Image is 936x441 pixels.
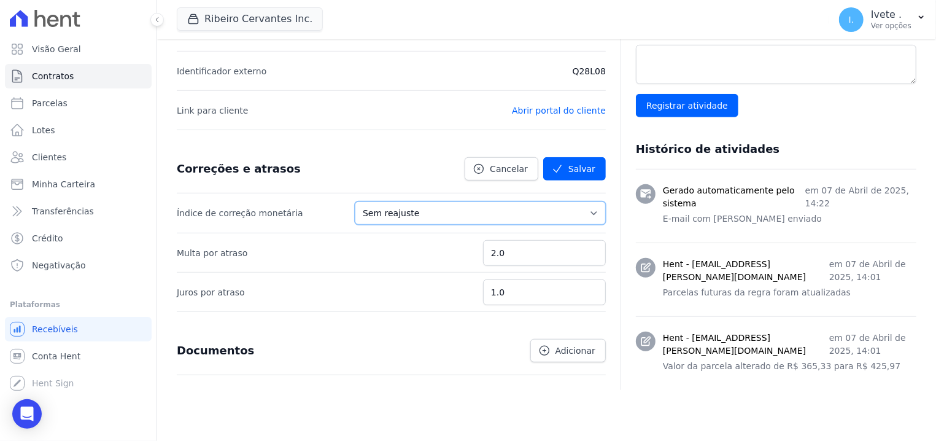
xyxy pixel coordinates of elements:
[663,213,916,225] p: E-mail com [PERSON_NAME] enviado
[177,285,245,300] p: Juros por atraso
[663,184,805,210] h3: Gerado automaticamente pelo sistema
[32,178,95,190] span: Minha Carteira
[32,124,55,136] span: Lotes
[5,172,152,197] a: Minha Carteira
[5,199,152,224] a: Transferências
[636,142,779,157] h3: Histórico de atividades
[663,332,829,357] h3: Hent - [EMAIL_ADDRESS][PERSON_NAME][DOMAIN_NAME]
[32,43,81,55] span: Visão Geral
[663,360,916,373] p: Valor da parcela alterado de R$ 365,33 para R$ 425,97
[5,226,152,251] a: Crédito
[829,2,936,37] button: I. Ivete . Ver opções
[5,91,152,115] a: Parcelas
[465,157,538,181] a: Cancelar
[32,151,66,163] span: Clientes
[490,163,528,175] span: Cancelar
[12,399,42,429] div: Open Intercom Messenger
[555,345,595,357] span: Adicionar
[32,323,78,335] span: Recebíveis
[871,9,911,21] p: Ivete .
[5,37,152,61] a: Visão Geral
[177,246,247,260] p: Multa por atraso
[849,15,854,24] span: I.
[177,343,254,358] h3: Documentos
[530,339,606,362] a: Adicionar
[5,317,152,341] a: Recebíveis
[663,286,916,299] p: Parcelas futuras da regra foram atualizadas
[636,94,738,117] input: Registrar atividade
[871,21,911,31] p: Ver opções
[177,162,301,176] h3: Correções e atrasos
[829,258,916,284] p: em 07 de Abril de 2025, 14:01
[5,145,152,170] a: Clientes
[32,205,94,217] span: Transferências
[5,118,152,142] a: Lotes
[512,106,606,115] a: Abrir portal do cliente
[32,70,74,82] span: Contratos
[32,259,86,271] span: Negativação
[32,97,68,109] span: Parcelas
[5,344,152,369] a: Conta Hent
[177,206,303,221] p: Índice de correção monetária
[177,64,266,79] p: Identificador externo
[5,253,152,278] a: Negativação
[177,103,248,118] p: Link para cliente
[543,157,606,181] button: Salvar
[10,297,147,312] div: Plataformas
[177,7,323,31] button: Ribeiro Cervantes Inc.
[829,332,916,357] p: em 07 de Abril de 2025, 14:01
[663,258,829,284] h3: Hent - [EMAIL_ADDRESS][PERSON_NAME][DOMAIN_NAME]
[573,64,606,79] p: Q28L08
[32,350,80,362] span: Conta Hent
[5,64,152,88] a: Contratos
[32,232,63,244] span: Crédito
[805,184,916,210] p: em 07 de Abril de 2025, 14:22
